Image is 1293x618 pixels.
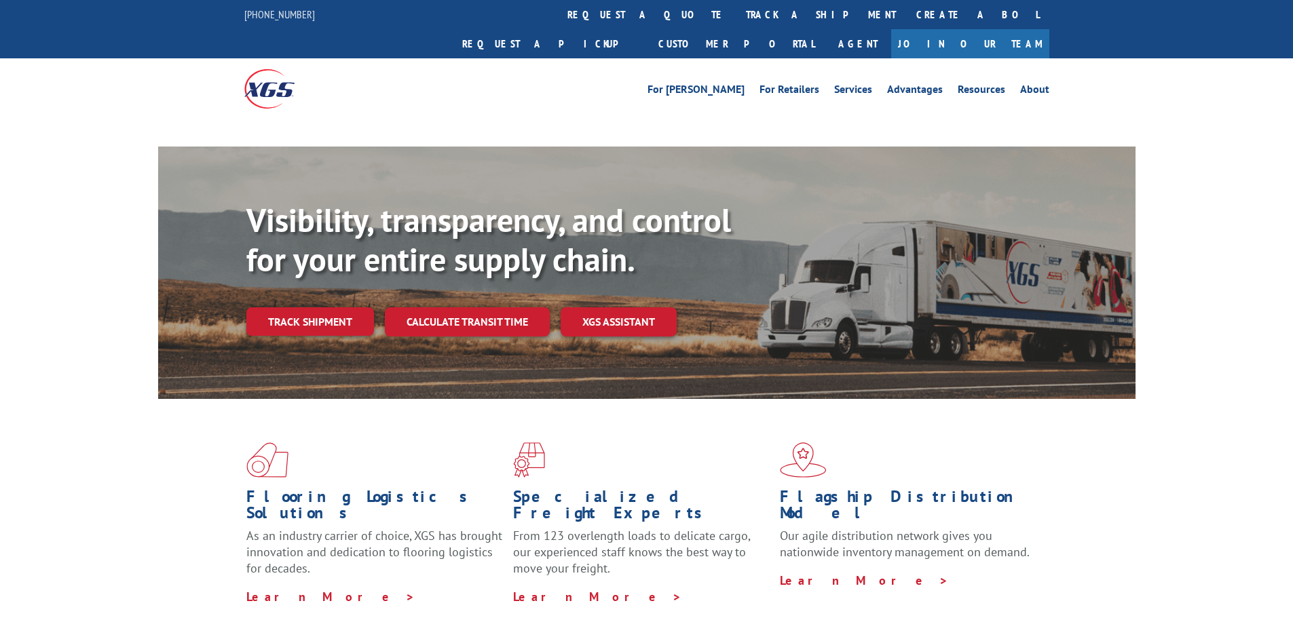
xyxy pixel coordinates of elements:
[825,29,891,58] a: Agent
[1020,84,1049,99] a: About
[246,307,374,336] a: Track shipment
[887,84,943,99] a: Advantages
[246,199,731,280] b: Visibility, transparency, and control for your entire supply chain.
[244,7,315,21] a: [PHONE_NUMBER]
[246,442,288,478] img: xgs-icon-total-supply-chain-intelligence-red
[385,307,550,336] a: Calculate transit time
[780,442,827,478] img: xgs-icon-flagship-distribution-model-red
[246,528,502,576] span: As an industry carrier of choice, XGS has brought innovation and dedication to flooring logistics...
[561,307,677,336] a: XGS ASSISTANT
[513,488,770,528] h1: Specialized Freight Experts
[246,488,503,528] h1: Flooring Logistics Solutions
[958,84,1005,99] a: Resources
[513,528,770,588] p: From 123 overlength loads to delicate cargo, our experienced staff knows the best way to move you...
[648,29,825,58] a: Customer Portal
[452,29,648,58] a: Request a pickup
[780,528,1030,560] span: Our agile distribution network gives you nationwide inventory management on demand.
[513,442,545,478] img: xgs-icon-focused-on-flooring-red
[891,29,1049,58] a: Join Our Team
[648,84,745,99] a: For [PERSON_NAME]
[513,589,682,604] a: Learn More >
[780,573,949,588] a: Learn More >
[834,84,872,99] a: Services
[246,589,415,604] a: Learn More >
[760,84,819,99] a: For Retailers
[780,488,1036,528] h1: Flagship Distribution Model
